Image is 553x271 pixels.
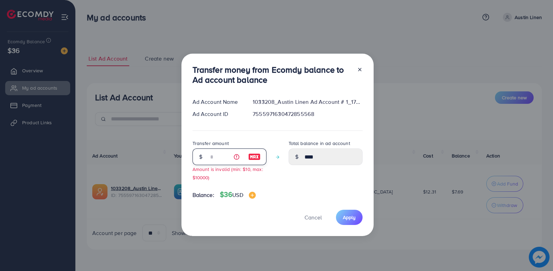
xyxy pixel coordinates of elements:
[193,65,352,85] h3: Transfer money from Ecomdy balance to Ad account balance
[249,192,256,199] img: image
[193,166,263,180] small: Amount is invalid (min: $10, max: $10000)
[193,140,229,147] label: Transfer amount
[343,214,356,221] span: Apply
[187,110,247,118] div: Ad Account ID
[296,210,330,225] button: Cancel
[247,98,368,106] div: 1033208_Austin Linen Ad Account # 1_1759261785729
[187,98,247,106] div: Ad Account Name
[232,191,243,199] span: USD
[247,110,368,118] div: 7555971630472855568
[336,210,363,225] button: Apply
[220,190,256,199] h4: $36
[193,191,214,199] span: Balance:
[304,214,322,221] span: Cancel
[248,153,261,161] img: image
[289,140,350,147] label: Total balance in ad account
